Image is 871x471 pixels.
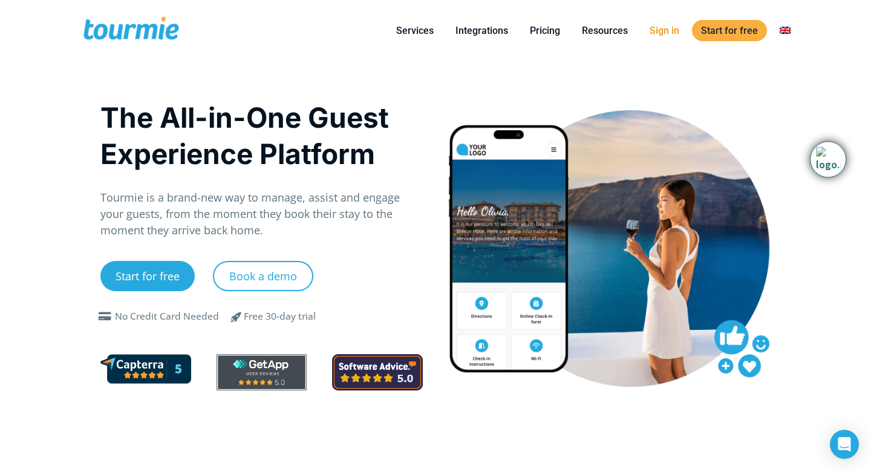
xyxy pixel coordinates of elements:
[100,189,423,239] p: Tourmie is a brand-new way to manage, assist and engage your guests, from the moment they book th...
[446,23,517,38] a: Integrations
[244,309,316,324] div: Free 30-day trial
[115,309,219,324] div: No Credit Card Needed
[96,312,115,321] span: 
[100,261,195,291] a: Start for free
[521,23,569,38] a: Pricing
[573,23,637,38] a: Resources
[641,23,688,38] a: Sign in
[222,309,251,324] span: 
[692,20,767,41] a: Start for free
[387,23,443,38] a: Services
[830,430,859,459] div: Open Intercom Messenger
[213,261,313,291] a: Book a demo
[100,99,423,172] h1: The All-in-One Guest Experience Platform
